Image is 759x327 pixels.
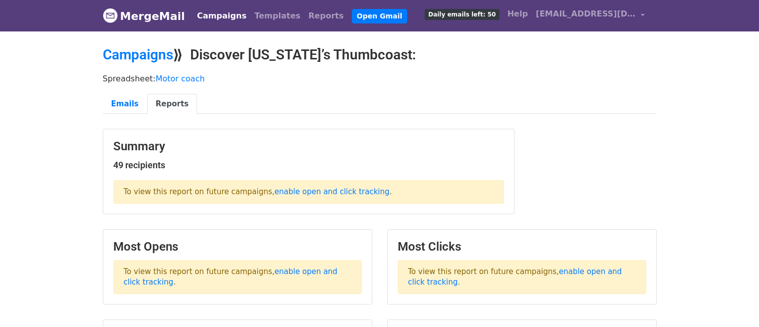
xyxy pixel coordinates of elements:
[352,9,407,23] a: Open Gmail
[304,6,348,26] a: Reports
[113,240,362,254] h3: Most Opens
[113,180,504,204] p: To view this report on future campaigns, .
[113,260,362,294] p: To view this report on future campaigns, .
[251,6,304,26] a: Templates
[113,160,504,171] h5: 49 recipients
[103,8,118,23] img: MergeMail logo
[425,9,499,20] span: Daily emails left: 50
[193,6,251,26] a: Campaigns
[113,139,504,154] h3: Summary
[103,73,657,84] p: Spreadsheet:
[536,8,636,20] span: [EMAIL_ADDRESS][DOMAIN_NAME]
[103,46,657,63] h2: ⟫ Discover [US_STATE]’s Thumbcoast:
[147,94,197,114] a: Reports
[103,5,185,26] a: MergeMail
[532,4,649,27] a: [EMAIL_ADDRESS][DOMAIN_NAME]
[103,94,147,114] a: Emails
[156,74,205,83] a: Motor coach
[274,187,389,196] a: enable open and click tracking
[504,4,532,24] a: Help
[398,260,646,294] p: To view this report on future campaigns, .
[421,4,503,24] a: Daily emails left: 50
[398,240,646,254] h3: Most Clicks
[103,46,173,63] a: Campaigns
